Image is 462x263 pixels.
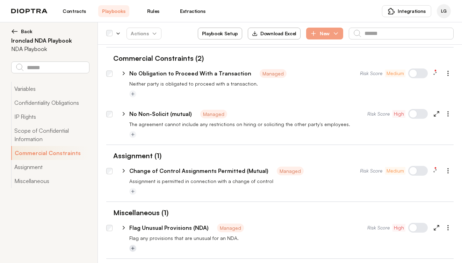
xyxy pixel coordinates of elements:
[129,90,136,97] button: Add tag
[434,69,437,72] img: 14 feedback items
[437,4,451,18] div: Laura Garcia
[360,70,382,77] span: Risk Score
[200,110,227,118] span: Managed
[385,70,405,77] button: Medium
[387,167,404,174] span: Medium
[11,82,89,96] button: Variables
[129,167,268,175] p: Change of Control Assignments Permitted (Mutual)
[217,224,244,232] span: Managed
[382,5,431,17] button: Integrations
[392,224,405,232] button: High
[129,121,454,128] p: The agreement cannot include any restrictions on hiring or soliciting the other party's employees.
[11,36,89,45] h2: Ironclad NDA Playbook
[198,28,242,39] button: Playbook Setup
[98,5,129,17] a: Playbooks
[106,207,168,218] h1: Miscellaneous (1)
[260,69,287,78] span: Managed
[394,110,404,117] span: High
[59,5,90,17] a: Contracts
[21,28,33,35] span: Back
[248,28,301,39] button: Download Excel
[11,45,47,53] p: NDA Playbook
[106,151,161,161] h1: Assignment (1)
[387,70,404,77] span: Medium
[129,178,454,185] p: Assignment is permitted in connection with a change of control
[106,30,113,37] div: Select all
[11,110,89,124] button: IP Rights
[129,235,454,242] p: Flag any provisions that are unusual for an NDA.
[394,224,404,231] span: High
[306,28,343,39] button: New
[388,8,395,15] img: puzzle
[129,245,136,252] button: Add tag
[367,224,390,231] span: Risk Score
[129,131,136,138] button: Add tag
[129,224,209,232] p: Flag Unusual Provisions (NDA)
[392,110,405,118] button: High
[129,69,251,78] p: No Obligation to Proceed With a Transaction
[11,28,89,35] button: Back
[125,27,163,40] span: Actions
[11,146,89,160] button: Commercial Constraints
[277,167,304,175] span: Managed
[129,110,192,118] p: No Non-Solicit (mutual)
[11,28,18,35] img: left arrow
[398,8,426,15] span: Integrations
[367,110,390,117] span: Risk Score
[11,96,89,110] button: Confidentiality Obligations
[385,167,405,175] button: Medium
[11,124,89,146] button: Scope of Confidential Information
[434,167,437,169] img: 14 feedback items
[177,5,208,17] a: Extractions
[129,188,136,195] button: Add tag
[129,80,454,87] p: Neither party is obligated to proceed with a transaction.
[11,9,48,14] img: logo
[441,8,446,14] span: LG
[360,167,382,174] span: Risk Score
[138,5,169,17] a: Rules
[127,28,161,39] button: Actions
[11,160,89,174] button: Assignment
[106,53,204,64] h1: Commercial Constraints (2)
[11,174,89,188] button: Miscellaneous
